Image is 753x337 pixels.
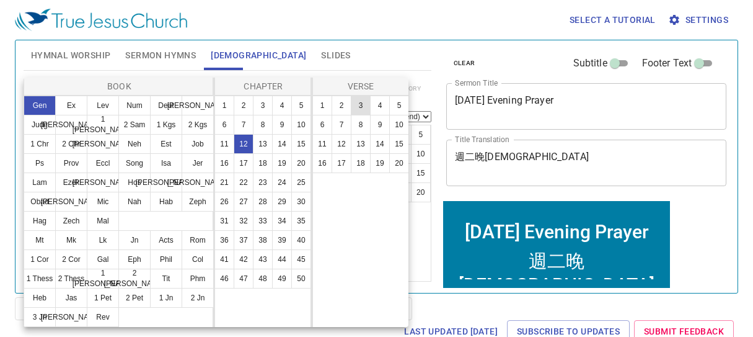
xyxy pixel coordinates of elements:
[253,153,273,173] button: 18
[291,230,311,250] button: 40
[315,80,406,92] p: Verse
[389,115,409,135] button: 10
[291,173,311,192] button: 25
[87,153,119,173] button: Eccl
[253,230,273,250] button: 38
[87,211,119,231] button: Mal
[214,230,234,250] button: 36
[182,192,214,212] button: Zeph
[118,173,151,192] button: Hos
[24,211,56,231] button: Hag
[87,115,119,135] button: 1 [PERSON_NAME]
[253,211,273,231] button: 33
[55,230,87,250] button: Mk
[291,211,311,231] button: 35
[87,230,119,250] button: Lk
[150,192,182,212] button: Hab
[253,115,273,135] button: 8
[312,134,332,154] button: 11
[118,153,151,173] button: Song
[253,134,273,154] button: 13
[272,192,292,212] button: 29
[150,153,182,173] button: Isa
[182,115,214,135] button: 2 Kgs
[351,153,371,173] button: 18
[253,249,273,269] button: 43
[234,96,253,115] button: 2
[272,230,292,250] button: 39
[24,269,56,289] button: 1 Thess
[24,153,56,173] button: Ps
[272,96,292,115] button: 4
[182,153,214,173] button: Jer
[27,80,212,92] p: Book
[370,96,390,115] button: 4
[118,269,151,289] button: 2 [PERSON_NAME]
[24,288,56,308] button: Heb
[291,96,311,115] button: 5
[118,230,151,250] button: Jn
[55,288,87,308] button: Jas
[87,173,119,192] button: [PERSON_NAME]
[332,96,351,115] button: 2
[118,288,151,308] button: 2 Pet
[214,192,234,212] button: 26
[118,134,151,154] button: Neh
[272,173,292,192] button: 24
[182,134,214,154] button: Job
[332,134,351,154] button: 12
[150,173,182,192] button: [PERSON_NAME]
[351,134,371,154] button: 13
[291,153,311,173] button: 20
[24,307,56,327] button: 3 Jn
[312,153,332,173] button: 16
[370,115,390,135] button: 9
[55,153,87,173] button: Prov
[234,211,253,231] button: 32
[218,80,309,92] p: Chapter
[214,173,234,192] button: 21
[234,115,253,135] button: 7
[24,249,56,269] button: 1 Cor
[234,173,253,192] button: 22
[150,288,182,308] button: 1 Jn
[351,115,371,135] button: 8
[234,134,253,154] button: 12
[332,115,351,135] button: 7
[182,288,214,308] button: 2 Jn
[234,153,253,173] button: 17
[87,307,119,327] button: Rev
[55,249,87,269] button: 2 Cor
[87,288,119,308] button: 1 Pet
[55,134,87,154] button: 2 Chr
[272,115,292,135] button: 9
[389,96,409,115] button: 5
[351,96,371,115] button: 3
[234,249,253,269] button: 42
[55,173,87,192] button: Ezek
[332,153,351,173] button: 17
[24,230,56,250] button: Mt
[253,192,273,212] button: 28
[234,192,253,212] button: 27
[118,96,151,115] button: Num
[291,115,311,135] button: 10
[118,249,151,269] button: Eph
[272,269,292,289] button: 49
[182,249,214,269] button: Col
[24,173,56,192] button: Lam
[87,269,119,289] button: 1 [PERSON_NAME]
[214,269,234,289] button: 46
[87,134,119,154] button: [PERSON_NAME]
[55,269,87,289] button: 2 Thess
[4,50,227,97] div: 週二晚[DEMOGRAPHIC_DATA]
[214,96,234,115] button: 1
[234,269,253,289] button: 47
[291,249,311,269] button: 45
[272,153,292,173] button: 19
[150,269,182,289] button: Tit
[150,96,182,115] button: Deut
[312,115,332,135] button: 6
[253,269,273,289] button: 48
[272,134,292,154] button: 14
